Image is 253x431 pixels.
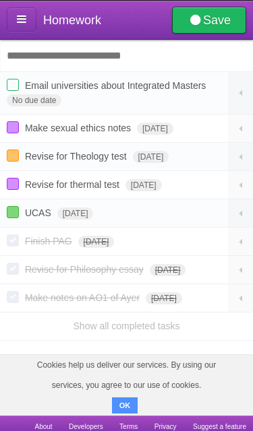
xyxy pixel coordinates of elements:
[25,292,143,303] span: Make notes on AO1 of Ayer
[43,13,101,27] span: Homework
[78,236,115,248] span: [DATE]
[7,94,61,106] span: No due date
[25,151,130,162] span: Revise for Theology test
[7,79,19,91] label: Done
[7,206,19,218] label: Done
[7,150,19,162] label: Done
[25,179,123,190] span: Revise for thermal test
[13,355,240,395] span: Cookies help us deliver our services. By using our services, you agree to our use of cookies.
[57,207,94,220] span: [DATE]
[125,179,162,191] span: [DATE]
[7,178,19,190] label: Done
[25,123,134,133] span: Make sexual ethics notes
[25,80,209,91] span: Email universities about Integrated Masters
[7,234,19,246] label: Done
[146,292,182,304] span: [DATE]
[150,264,186,276] span: [DATE]
[7,291,19,303] label: Done
[25,236,76,246] span: Finish PAG
[133,151,169,163] span: [DATE]
[7,121,19,133] label: Done
[25,264,147,275] span: Revise for Philosophy essay
[74,321,180,331] a: Show all completed tasks
[137,123,173,135] span: [DATE]
[112,397,138,413] button: OK
[7,263,19,275] label: Done
[172,7,246,34] a: Save
[25,207,55,218] span: UCAS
